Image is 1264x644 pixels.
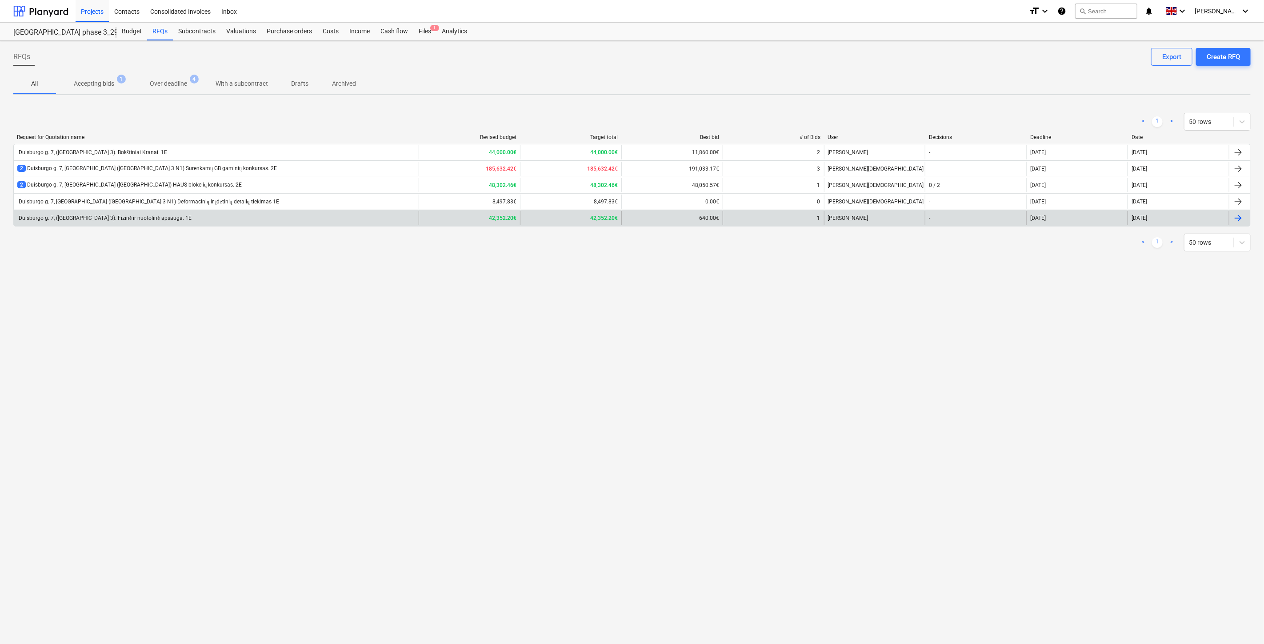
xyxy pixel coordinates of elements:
[24,79,45,88] p: All
[587,166,618,172] b: 185,632.42€
[1079,8,1086,15] span: search
[1166,116,1177,127] a: Next page
[74,79,114,88] p: Accepting bids
[117,75,126,83] span: 1
[817,215,820,221] div: 1
[13,28,106,37] div: [GEOGRAPHIC_DATA] phase 3_2901993/2901994/2901995
[17,181,26,188] span: 2
[1132,166,1147,172] div: [DATE]
[261,23,317,40] a: Purchase orders
[17,149,167,156] div: Duisburgo g. 7, ([GEOGRAPHIC_DATA] 3). Bokštiniai Kranai. 1E
[590,182,618,188] b: 48,302.46€
[824,211,925,225] div: [PERSON_NAME]
[929,166,930,172] div: -
[17,134,415,140] div: Request for Quotation name
[413,23,436,40] a: Files1
[436,23,472,40] div: Analytics
[817,149,820,155] div: 2
[1196,48,1251,66] button: Create RFQ
[489,182,516,188] b: 48,302.46€
[929,215,930,221] div: -
[419,195,520,209] div: 8,497.83€
[621,195,723,209] div: 0.00€
[150,79,187,88] p: Over deadline
[1132,215,1147,221] div: [DATE]
[190,75,199,83] span: 4
[289,79,311,88] p: Drafts
[824,178,925,192] div: [PERSON_NAME][DEMOGRAPHIC_DATA]
[147,23,173,40] a: RFQs
[17,165,277,172] div: Duisburgo g. 7, [GEOGRAPHIC_DATA] ([GEOGRAPHIC_DATA] 3 N1) Surenkamų GB gaminių konkursas. 2E
[430,25,439,31] span: 1
[173,23,221,40] a: Subcontracts
[332,79,356,88] p: Archived
[1162,51,1181,63] div: Export
[375,23,413,40] a: Cash flow
[17,165,26,172] span: 2
[17,215,192,222] div: Duisburgo g. 7, ([GEOGRAPHIC_DATA] 3). Fizinė ir nuotolinė apsauga. 1E
[590,149,618,155] b: 44,000.00€
[489,215,516,221] b: 42,352.20€
[520,195,621,209] div: 8,497.83€
[1132,199,1147,205] div: [DATE]
[1207,51,1240,63] div: Create RFQ
[817,166,820,172] div: 3
[824,195,925,209] div: [PERSON_NAME][DEMOGRAPHIC_DATA]
[216,79,268,88] p: With a subcontract
[824,145,925,159] div: [PERSON_NAME]
[1075,4,1137,19] button: Search
[524,134,618,140] div: Target total
[625,134,719,140] div: Best bid
[817,199,820,205] div: 0
[1195,8,1239,15] span: [PERSON_NAME]
[929,149,930,155] div: -
[1144,6,1153,16] i: notifications
[413,23,436,40] div: Files
[1132,182,1147,188] div: [DATE]
[621,145,723,159] div: 11,860.00€
[221,23,261,40] a: Valuations
[1220,601,1264,644] iframe: Chat Widget
[1029,6,1040,16] i: format_size
[726,134,820,140] div: # of Bids
[13,52,30,62] span: RFQs
[590,215,618,221] b: 42,352.20€
[116,23,147,40] a: Budget
[621,162,723,176] div: 191,033.17€
[1030,134,1124,140] div: Deadline
[486,166,516,172] b: 185,632.42€
[929,199,930,205] div: -
[621,211,723,225] div: 640.00€
[1030,199,1046,205] div: [DATE]
[17,181,242,189] div: Duisburgo g. 7, [GEOGRAPHIC_DATA] ([GEOGRAPHIC_DATA]) HAUS blokelių konkursas. 2E
[1138,237,1148,248] a: Previous page
[1040,6,1050,16] i: keyboard_arrow_down
[828,134,922,140] div: User
[1132,149,1147,155] div: [DATE]
[1030,149,1046,155] div: [DATE]
[929,134,1023,140] div: Decisions
[344,23,375,40] div: Income
[817,182,820,188] div: 1
[1030,182,1046,188] div: [DATE]
[1240,6,1251,16] i: keyboard_arrow_down
[17,199,279,205] div: Duisburgo g. 7, [GEOGRAPHIC_DATA] ([GEOGRAPHIC_DATA] 3 N1) Deformacinių ir įdėtinių detalių tieki...
[1166,237,1177,248] a: Next page
[1177,6,1188,16] i: keyboard_arrow_down
[1152,237,1163,248] a: Page 1 is your current page
[422,134,516,140] div: Revised budget
[1138,116,1148,127] a: Previous page
[1152,116,1163,127] a: Page 1 is your current page
[317,23,344,40] div: Costs
[929,182,940,188] div: 0 / 2
[824,162,925,176] div: [PERSON_NAME][DEMOGRAPHIC_DATA]
[1132,134,1226,140] div: Date
[1151,48,1192,66] button: Export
